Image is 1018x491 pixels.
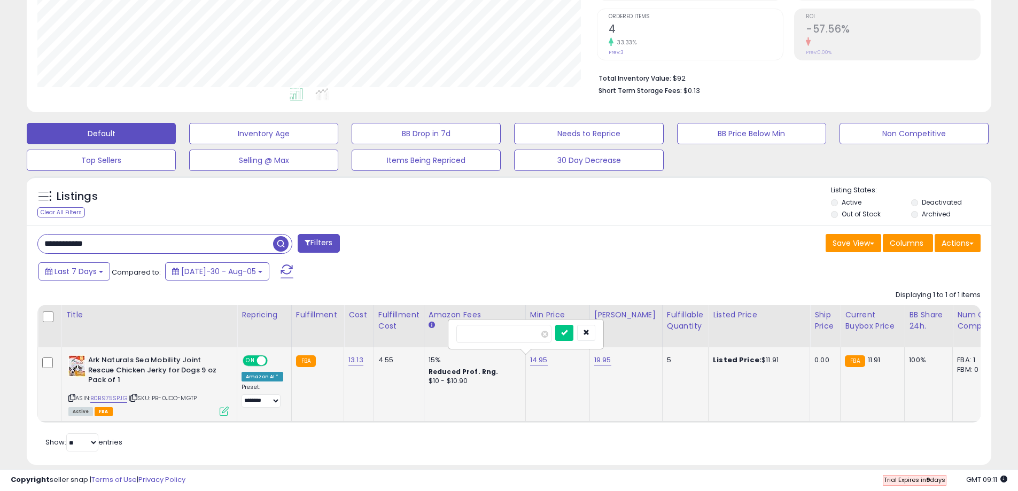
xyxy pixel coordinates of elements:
button: Needs to Reprice [514,123,663,144]
button: Top Sellers [27,150,176,171]
small: Prev: 3 [609,49,624,56]
small: Amazon Fees. [429,321,435,330]
small: Prev: 0.00% [806,49,832,56]
div: Repricing [242,309,287,321]
div: Listed Price [713,309,805,321]
span: Ordered Items [609,14,783,20]
div: FBA: 1 [957,355,992,365]
span: ON [244,356,257,365]
span: 2025-08-13 09:11 GMT [966,474,1007,485]
p: Listing States: [831,185,991,196]
button: Non Competitive [840,123,989,144]
div: Preset: [242,384,283,408]
a: Terms of Use [91,474,137,485]
div: seller snap | | [11,475,185,485]
b: Ark Naturals Sea Mobility Joint Rescue Chicken Jerky for Dogs 9 oz Pack of 1 [88,355,218,388]
small: FBA [845,355,865,367]
a: B0B975SPJG [90,394,127,403]
button: Selling @ Max [189,150,338,171]
span: Last 7 Days [55,266,97,277]
div: Fulfillment Cost [378,309,419,332]
button: Filters [298,234,339,253]
h5: Listings [57,189,98,204]
div: BB Share 24h. [909,309,948,332]
span: [DATE]-30 - Aug-05 [181,266,256,277]
button: Items Being Repriced [352,150,501,171]
div: Fulfillment [296,309,339,321]
div: [PERSON_NAME] [594,309,658,321]
img: 51lPle0g7RL._SL40_.jpg [68,355,86,377]
div: Cost [348,309,369,321]
div: 4.55 [378,355,416,365]
b: Reduced Prof. Rng. [429,367,499,376]
a: Privacy Policy [138,474,185,485]
div: $11.91 [713,355,802,365]
div: Amazon AI * [242,372,283,381]
span: | SKU: PB-0JCO-MGTP [129,394,197,402]
div: ASIN: [68,355,229,415]
b: Listed Price: [713,355,761,365]
label: Out of Stock [842,209,881,219]
div: Min Price [530,309,585,321]
span: Show: entries [45,437,122,447]
div: Clear All Filters [37,207,85,217]
div: Fulfillable Quantity [667,309,704,332]
button: Last 7 Days [38,262,110,280]
label: Active [842,198,861,207]
span: OFF [266,356,283,365]
label: Archived [922,209,951,219]
span: All listings currently available for purchase on Amazon [68,407,93,416]
button: BB Price Below Min [677,123,826,144]
a: 13.13 [348,355,363,365]
button: Save View [826,234,881,252]
span: Trial Expires in days [884,476,945,484]
span: Columns [890,238,923,248]
div: Displaying 1 to 1 of 1 items [896,290,981,300]
b: Short Term Storage Fees: [599,86,682,95]
button: Inventory Age [189,123,338,144]
div: $10 - $10.90 [429,377,517,386]
span: $0.13 [683,85,700,96]
button: [DATE]-30 - Aug-05 [165,262,269,280]
span: ROI [806,14,980,20]
small: FBA [296,355,316,367]
strong: Copyright [11,474,50,485]
b: Total Inventory Value: [599,74,671,83]
div: 0.00 [814,355,832,365]
div: Current Buybox Price [845,309,900,332]
li: $92 [599,71,973,84]
span: Compared to: [112,267,161,277]
h2: -57.56% [806,23,980,37]
div: Num of Comp. [957,309,996,332]
div: Title [66,309,232,321]
button: 30 Day Decrease [514,150,663,171]
div: Ship Price [814,309,836,332]
div: FBM: 0 [957,365,992,375]
b: 9 [926,476,930,484]
div: 5 [667,355,700,365]
div: Amazon Fees [429,309,521,321]
a: 19.95 [594,355,611,365]
span: 11.91 [868,355,881,365]
button: BB Drop in 7d [352,123,501,144]
div: 15% [429,355,517,365]
h2: 4 [609,23,783,37]
span: FBA [95,407,113,416]
button: Default [27,123,176,144]
small: 33.33% [613,38,636,46]
button: Columns [883,234,933,252]
div: 100% [909,355,944,365]
label: Deactivated [922,198,962,207]
a: 14.95 [530,355,548,365]
button: Actions [935,234,981,252]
